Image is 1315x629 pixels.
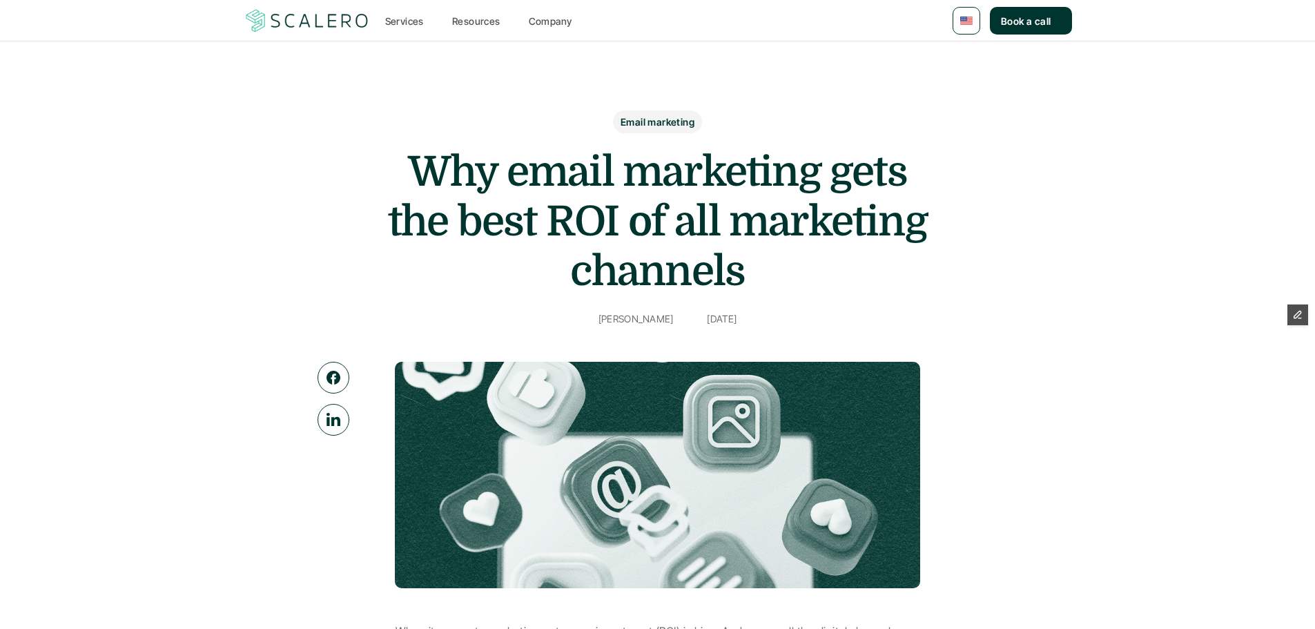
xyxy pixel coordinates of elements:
[244,8,371,33] a: Scalero company logo
[382,147,934,296] h1: Why email marketing gets the best ROI of all marketing channels
[1287,304,1308,325] button: Edit Framer Content
[385,14,424,28] p: Services
[529,14,572,28] p: Company
[598,310,674,327] p: [PERSON_NAME]
[621,115,694,129] p: Email marketing
[990,7,1072,35] a: Book a call
[1001,14,1051,28] p: Book a call
[244,8,371,34] img: Scalero company logo
[707,310,737,327] p: [DATE]
[452,14,500,28] p: Resources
